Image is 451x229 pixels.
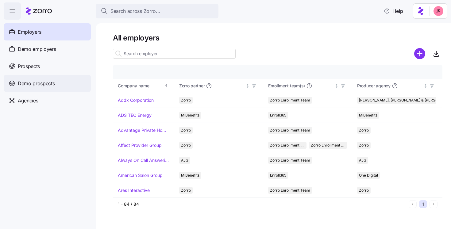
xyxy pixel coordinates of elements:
[181,157,188,164] span: AJG
[423,84,428,88] div: Not sorted
[181,142,191,149] span: Zorro
[311,142,345,149] span: Zorro Enrollment Experts
[181,112,199,119] span: MiBenefits
[181,172,199,179] span: MiBenefits
[270,157,310,164] span: Zorro Enrollment Team
[270,97,310,104] span: Zorro Enrollment Team
[270,127,310,134] span: Zorro Enrollment Team
[113,49,236,59] input: Search employer
[359,172,378,179] span: One Digital
[18,97,38,105] span: Agencies
[359,157,366,164] span: AJG
[118,142,162,148] a: Affect Provider Group
[18,80,55,87] span: Demo prospects
[113,79,174,93] th: Company nameSorted ascending
[96,4,218,18] button: Search across Zorro...
[430,200,438,208] button: Next page
[270,142,305,149] span: Zorro Enrollment Team
[263,79,352,93] th: Enrollment team(s)Not sorted
[118,172,163,178] a: American Salon Group
[118,157,169,163] a: Always On Call Answering Service
[164,84,168,88] div: Sorted ascending
[409,200,417,208] button: Previous page
[174,79,263,93] th: Zorro partnerNot sorted
[118,97,154,103] a: Addx Corporation
[357,83,391,89] span: Producer agency
[118,201,406,207] div: 1 - 84 / 84
[181,97,191,104] span: Zorro
[179,83,205,89] span: Zorro partner
[245,84,250,88] div: Not sorted
[118,127,169,133] a: Advantage Private Home Care
[384,7,403,15] span: Help
[18,63,40,70] span: Prospects
[414,48,425,59] svg: add icon
[118,82,163,89] div: Company name
[4,40,91,58] a: Demo employers
[359,127,369,134] span: Zorro
[4,75,91,92] a: Demo prospects
[18,28,41,36] span: Employers
[181,127,191,134] span: Zorro
[359,112,377,119] span: MiBenefits
[118,112,152,118] a: ADS TEC Energy
[268,83,305,89] span: Enrollment team(s)
[270,112,286,119] span: Enroll365
[419,200,427,208] button: 1
[4,92,91,109] a: Agencies
[118,187,150,193] a: Ares Interactive
[334,84,339,88] div: Not sorted
[359,142,369,149] span: Zorro
[4,58,91,75] a: Prospects
[110,7,160,15] span: Search across Zorro...
[434,6,443,16] img: 19f1c8dceb8a17c03adbc41d53a5807f
[181,187,191,194] span: Zorro
[4,23,91,40] a: Employers
[270,187,310,194] span: Zorro Enrollment Team
[113,33,442,43] h1: All employers
[379,5,408,17] button: Help
[18,45,56,53] span: Demo employers
[352,79,441,93] th: Producer agencyNot sorted
[359,187,369,194] span: Zorro
[270,172,286,179] span: Enroll365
